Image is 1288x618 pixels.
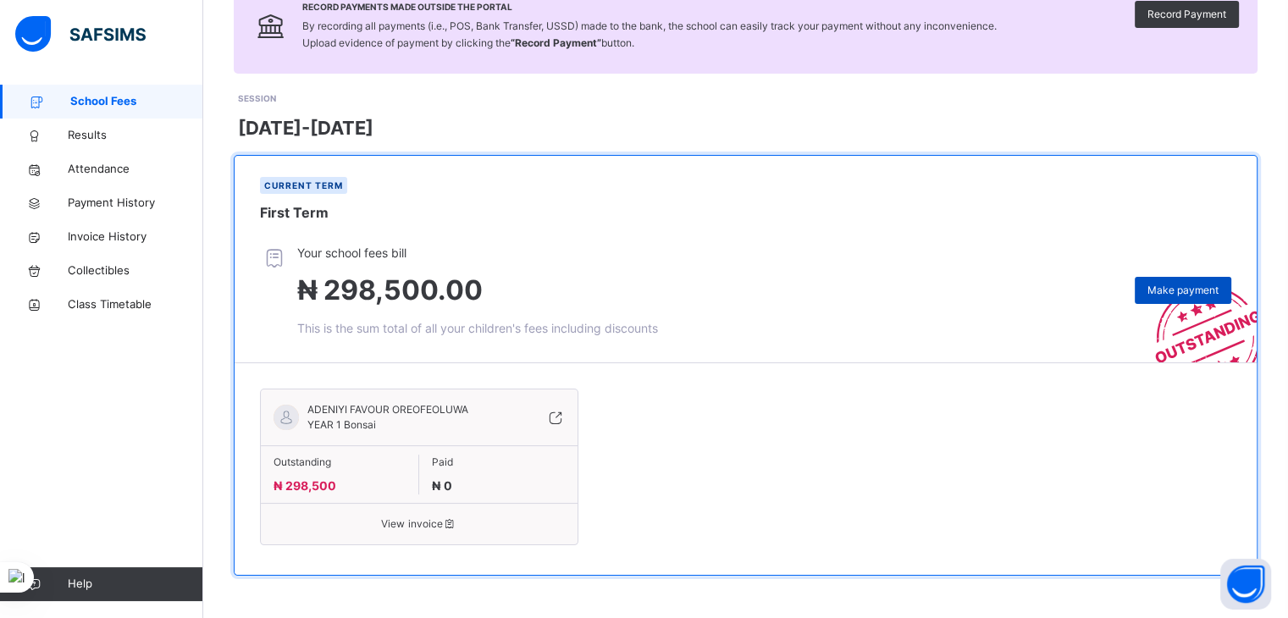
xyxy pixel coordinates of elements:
span: Attendance [68,161,203,178]
span: Collectibles [68,262,203,279]
span: ₦ 0 [432,478,452,493]
span: Payment History [68,195,203,212]
span: Make payment [1147,283,1219,298]
span: [DATE]-[DATE] [238,114,373,142]
span: YEAR 1 Bonsai [307,418,376,431]
span: ₦ 298,500 [274,478,336,493]
span: Help [68,576,202,593]
span: By recording all payments (i.e., POS, Bank Transfer, USSD) made to the bank, the school can easil... [302,19,997,49]
span: View invoice [274,516,565,532]
span: Class Timetable [68,296,203,313]
span: Invoice History [68,229,203,246]
span: Record Payment [1147,7,1226,22]
span: ₦ 298,500.00 [297,273,483,306]
img: safsims [15,16,146,52]
button: Open asap [1220,559,1271,610]
span: Record Payments Made Outside the Portal [302,1,997,14]
b: “Record Payment” [511,36,601,49]
span: First Term [260,204,329,221]
span: SESSION [238,93,276,103]
span: This is the sum total of all your children's fees including discounts [297,321,658,335]
span: School Fees [70,93,203,110]
span: Paid [432,455,565,470]
img: outstanding-stamp.3c148f88c3ebafa6da95868fa43343a1.svg [1134,266,1257,362]
span: Outstanding [274,455,406,470]
span: Current term [264,180,343,190]
span: Results [68,127,203,144]
span: ADENIYI FAVOUR OREOFEOLUWA [307,402,468,417]
span: Your school fees bill [297,244,658,262]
